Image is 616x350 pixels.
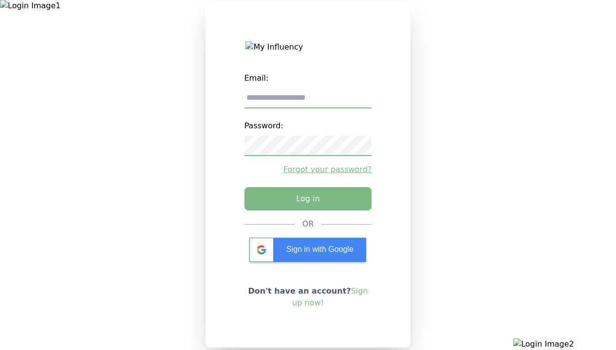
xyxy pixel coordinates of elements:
[244,187,372,210] button: Log in
[244,285,372,309] p: Don't have an account?
[249,238,366,262] div: Sign in with Google
[245,41,370,53] img: My Influency
[513,338,616,350] img: Login Image2
[286,245,354,253] span: Sign in with Google
[244,164,372,175] a: Forgot your password?
[244,69,372,88] label: Email:
[244,116,372,136] label: Password:
[302,218,314,230] div: OR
